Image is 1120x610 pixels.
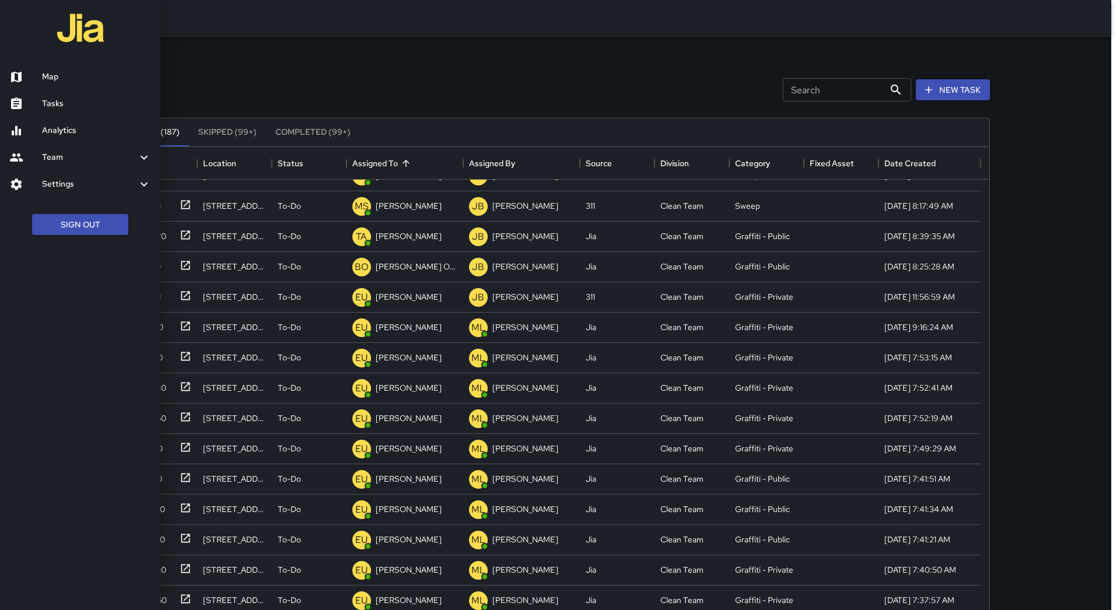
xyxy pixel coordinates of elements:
h6: Tasks [42,97,151,110]
h6: Analytics [42,124,151,137]
img: jia-logo [57,5,104,51]
h6: Settings [42,178,137,191]
button: Sign Out [32,214,128,236]
h6: Team [42,151,137,164]
h6: Map [42,71,151,83]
